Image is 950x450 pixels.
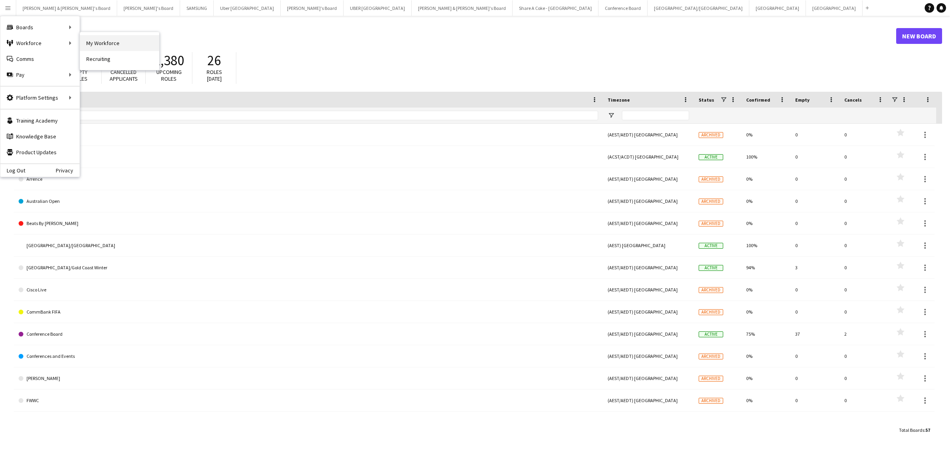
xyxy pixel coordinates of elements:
a: Conference Board [19,323,598,345]
button: [PERSON_NAME]'s Board [281,0,344,16]
a: Australian Open [19,190,598,212]
a: FWWC [19,389,598,412]
span: Archived [699,176,723,182]
div: (AEST/AEDT) [GEOGRAPHIC_DATA] [603,279,694,301]
div: (AEST/AEDT) [GEOGRAPHIC_DATA] [603,412,694,433]
div: (AEST/AEDT) [GEOGRAPHIC_DATA] [603,124,694,146]
span: Empty [795,97,809,103]
button: Share A Coke - [GEOGRAPHIC_DATA] [513,0,598,16]
span: Cancels [844,97,862,103]
a: Knowledge Base [0,129,80,144]
div: 0 [790,146,840,168]
button: [PERSON_NAME]'s Board [117,0,180,16]
button: [GEOGRAPHIC_DATA]/[GEOGRAPHIC_DATA] [648,0,749,16]
a: Arrence [19,168,598,190]
a: [GEOGRAPHIC_DATA]/[GEOGRAPHIC_DATA] [19,234,598,257]
div: Pay [0,67,80,83]
div: 0% [741,412,790,433]
a: Conferences and Events [19,345,598,367]
div: Platform Settings [0,90,80,106]
div: 0 [840,301,889,323]
div: (AEST/AEDT) [GEOGRAPHIC_DATA] [603,190,694,212]
div: 0 [790,279,840,301]
button: SAMSUNG [180,0,214,16]
div: 0 [840,234,889,256]
a: Privacy [56,167,80,174]
div: 0 [840,168,889,190]
span: Archived [699,309,723,315]
span: Archived [699,132,723,138]
div: 2 [840,323,889,345]
button: Conference Board [598,0,648,16]
div: 0% [741,279,790,301]
div: 0 [840,279,889,301]
div: 0 [790,367,840,389]
div: 0% [741,301,790,323]
span: Timezone [608,97,630,103]
span: Archived [699,354,723,359]
div: 0 [840,367,889,389]
div: (AEST/AEDT) [GEOGRAPHIC_DATA] [603,301,694,323]
div: (AEST/AEDT) [GEOGRAPHIC_DATA] [603,389,694,411]
span: Archived [699,221,723,227]
div: (ACST/ACDT) [GEOGRAPHIC_DATA] [603,146,694,168]
span: Confirmed [746,97,770,103]
div: 100% [741,146,790,168]
div: 0 [840,389,889,411]
a: Comms [0,51,80,67]
div: 0% [741,124,790,146]
button: [PERSON_NAME] & [PERSON_NAME]'s Board [16,0,117,16]
div: 0 [840,124,889,146]
span: Active [699,265,723,271]
div: 0% [741,168,790,190]
div: 0 [840,257,889,278]
a: [PERSON_NAME] [19,367,598,389]
div: (AEST/AEDT) [GEOGRAPHIC_DATA] [603,345,694,367]
div: 0 [790,412,840,433]
span: Upcoming roles [156,68,182,82]
div: 37 [790,323,840,345]
a: Hayanah [19,412,598,434]
button: Uber [GEOGRAPHIC_DATA] [214,0,281,16]
button: [PERSON_NAME] & [PERSON_NAME]'s Board [412,0,513,16]
span: Roles [DATE] [207,68,222,82]
div: 0 [790,168,840,190]
button: Open Filter Menu [608,112,615,119]
a: Ad Hoc Jobs [19,124,598,146]
span: 26 [207,52,221,69]
div: 94% [741,257,790,278]
span: Total Boards [899,427,924,433]
div: 0 [790,301,840,323]
a: [GEOGRAPHIC_DATA]/Gold Coast Winter [19,257,598,279]
span: Active [699,331,723,337]
div: : [899,422,930,438]
span: Archived [699,287,723,293]
a: Log Out [0,167,25,174]
a: Training Academy [0,113,80,129]
div: 0 [790,389,840,411]
div: Boards [0,19,80,35]
div: (AEST/AEDT) [GEOGRAPHIC_DATA] [603,323,694,345]
div: (AEST/AEDT) [GEOGRAPHIC_DATA] [603,257,694,278]
a: Product Updates [0,144,80,160]
div: 3 [790,257,840,278]
div: Workforce [0,35,80,51]
div: 100% [741,234,790,256]
div: 0 [790,234,840,256]
a: [GEOGRAPHIC_DATA] [19,146,598,168]
div: 0% [741,389,790,411]
button: UBER [GEOGRAPHIC_DATA] [344,0,412,16]
button: [GEOGRAPHIC_DATA] [749,0,806,16]
div: 0 [840,345,889,367]
h1: Boards [14,30,896,42]
div: 0% [741,190,790,212]
button: [GEOGRAPHIC_DATA] [806,0,863,16]
span: 1,380 [154,52,184,69]
div: 0% [741,212,790,234]
div: 0 [840,212,889,234]
a: Recruiting [80,51,159,67]
a: Beats By [PERSON_NAME] [19,212,598,234]
div: 0 [790,345,840,367]
span: Status [699,97,714,103]
span: Archived [699,199,723,204]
